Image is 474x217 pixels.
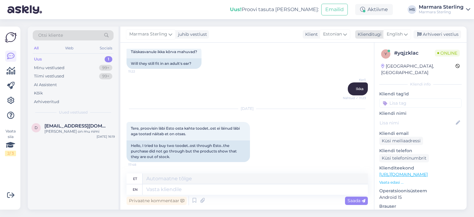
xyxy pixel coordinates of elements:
div: Web [64,44,75,52]
div: Marmara Sterling [419,5,464,10]
p: Vaata edasi ... [379,180,462,185]
div: Socials [98,44,114,52]
div: # yqjzklac [394,49,435,57]
div: Uus [34,56,42,62]
b: Uus! [230,6,242,12]
div: Will they still fit in an adult's ear? [127,58,202,69]
div: Arhiveeritud [34,99,59,105]
p: Kliendi telefon [379,148,462,154]
div: [GEOGRAPHIC_DATA], [GEOGRAPHIC_DATA] [381,63,455,76]
div: Hello, I tried to buy two toodet..ost through Esto..the purchase did not go through but the produ... [127,140,250,162]
div: Klient [303,31,318,38]
div: AI Assistent [34,82,57,88]
input: Lisa nimi [380,119,455,126]
div: Privaatne kommentaar [127,197,187,205]
span: d [35,125,38,130]
span: 11:22 [128,69,152,74]
span: Uued vestlused [59,110,88,115]
img: Askly Logo [5,31,17,43]
div: Arhiveeri vestlus [414,30,461,39]
div: 99+ [99,65,112,71]
div: Tiimi vestlused [34,73,64,79]
p: Klienditeekond [379,165,462,171]
span: y [385,52,387,56]
a: [URL][DOMAIN_NAME] [379,172,428,177]
p: Operatsioonisüsteem [379,188,462,194]
input: Lisa tag [379,98,462,108]
span: Ikka [356,86,364,91]
span: Tere, proovisin läbi Esto osta kahte toodet..ost ei läinud läbi aga tooted näitab et on otsas. [131,126,241,136]
p: Kliendi nimi [379,110,462,117]
p: Kliendi email [379,130,462,137]
div: Kõik [34,90,43,96]
a: Marmara SterlingMarmara Sterling [419,5,470,15]
span: English [387,31,403,38]
div: [PERSON_NAME] on mu nimi [44,129,115,134]
button: Emailid [321,4,348,15]
div: [DATE] [127,106,368,111]
span: Estonian [323,31,342,38]
div: [DATE] 16:19 [97,134,115,139]
span: Online [435,50,460,56]
div: juhib vestlust [176,31,207,38]
p: Brauser [379,203,462,210]
div: Vaata siia [5,128,16,156]
div: All [33,44,40,52]
div: 99+ [99,73,112,79]
p: Android 15 [379,194,462,201]
span: Kerli [343,77,366,82]
div: Klienditugi [355,31,381,38]
div: Aktiivne [355,4,393,15]
div: Küsi meiliaadressi [379,137,423,145]
div: 1 [105,56,112,62]
span: dianaroostalu@gmail.com [44,123,109,129]
span: Täiskasvanule ikka kõrva mahuvad? [131,49,197,54]
span: Marmara Sterling [129,31,167,38]
div: Proovi tasuta [PERSON_NAME]: [230,6,319,13]
div: Kliendi info [379,81,462,87]
div: Küsi telefoninumbrit [379,154,429,162]
span: 17:48 [128,162,152,167]
div: 2 / 3 [5,151,16,156]
span: Saada [347,198,365,203]
div: Minu vestlused [34,65,64,71]
div: MS [408,5,416,14]
div: et [133,173,137,184]
span: Nähtud ✓ 11:23 [343,96,366,100]
p: Kliendi tag'id [379,91,462,97]
span: Otsi kliente [38,32,63,39]
div: Marmara Sterling [419,10,464,15]
div: en [133,184,138,195]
